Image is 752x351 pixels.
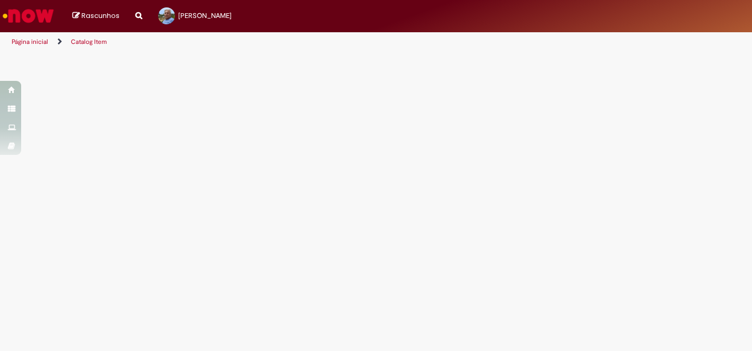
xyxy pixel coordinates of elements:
span: Rascunhos [81,11,120,21]
img: ServiceNow [1,5,56,26]
span: [PERSON_NAME] [178,11,232,20]
a: Página inicial [12,38,48,46]
ul: Trilhas de página [8,32,493,52]
a: Rascunhos [72,11,120,21]
a: Catalog Item [71,38,107,46]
